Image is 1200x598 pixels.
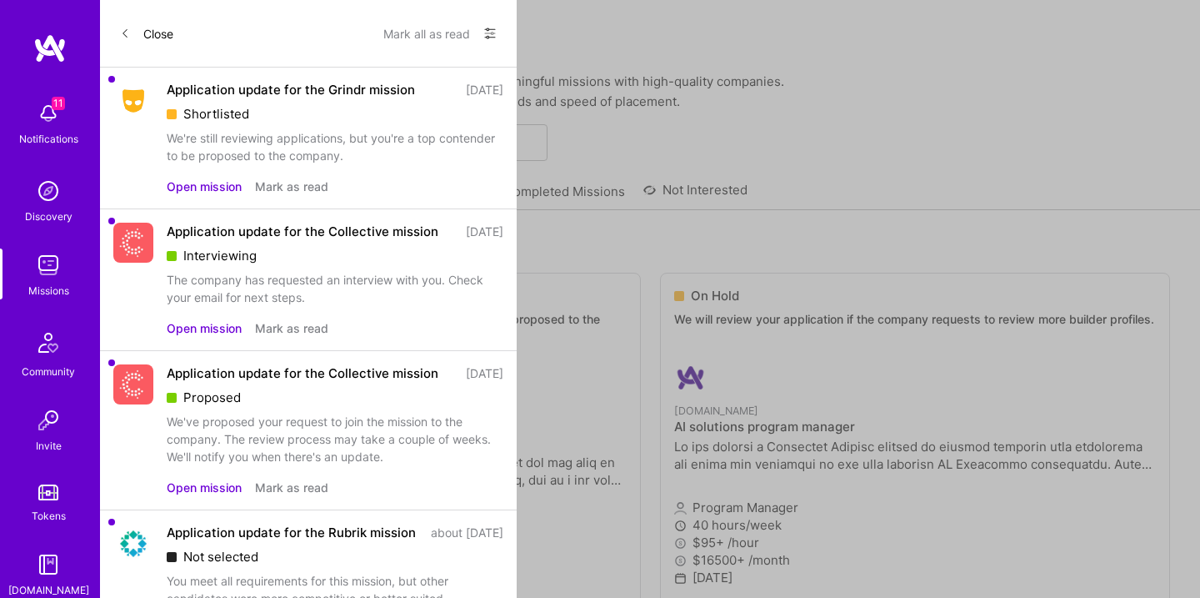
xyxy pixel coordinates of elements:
[383,20,470,47] button: Mark all as read
[113,364,153,405] img: Company Logo
[22,363,75,380] div: Community
[36,437,62,455] div: Invite
[167,389,503,406] div: Proposed
[255,178,328,195] button: Mark as read
[25,208,72,225] div: Discovery
[167,319,242,337] button: Open mission
[167,413,503,465] div: We've proposed your request to join the mission to the company. The review process may take a cou...
[113,223,153,263] img: Company Logo
[167,364,438,382] div: Application update for the Collective mission
[255,479,328,496] button: Mark as read
[167,129,503,164] div: We're still reviewing applications, but you're a top contender to be proposed to the company.
[167,81,415,98] div: Application update for the Grindr mission
[33,33,67,63] img: logo
[38,485,58,500] img: tokens
[32,249,65,282] img: teamwork
[28,323,68,363] img: Community
[32,507,66,525] div: Tokens
[32,404,65,437] img: Invite
[167,271,503,306] div: The company has requested an interview with you. Check your email for next steps.
[167,247,503,264] div: Interviewing
[466,223,503,240] div: [DATE]
[28,282,69,299] div: Missions
[113,86,153,116] img: Company Logo
[431,524,503,541] div: about [DATE]
[120,20,173,47] button: Close
[113,524,153,564] img: Company Logo
[167,524,416,541] div: Application update for the Rubrik mission
[466,364,503,382] div: [DATE]
[32,174,65,208] img: discovery
[167,548,503,565] div: Not selected
[255,319,328,337] button: Mark as read
[32,548,65,581] img: guide book
[167,479,242,496] button: Open mission
[167,178,242,195] button: Open mission
[466,81,503,98] div: [DATE]
[167,223,438,240] div: Application update for the Collective mission
[167,105,503,123] div: Shortlisted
